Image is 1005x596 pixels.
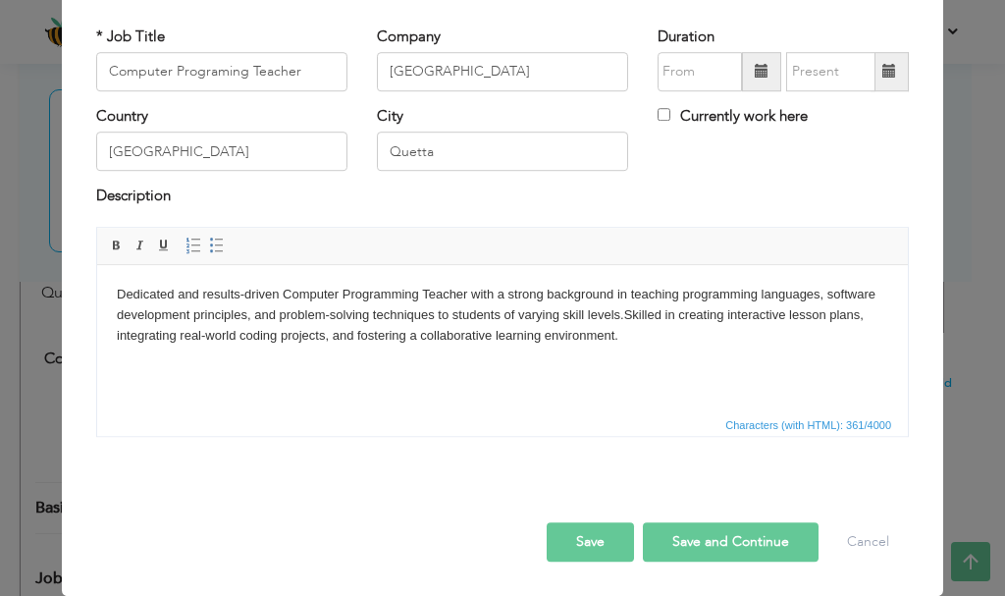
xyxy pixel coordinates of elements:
[130,235,151,256] a: Italic
[786,52,875,91] input: Present
[183,235,204,256] a: Insert/Remove Numbered List
[377,106,403,127] label: City
[827,522,909,562] button: Cancel
[377,27,441,47] label: Company
[153,235,175,256] a: Underline
[96,187,171,207] label: Description
[547,522,634,562] button: Save
[721,416,897,434] div: Statistics
[97,265,908,412] iframe: Rich Text Editor, workEditor
[96,106,148,127] label: Country
[96,27,165,47] label: * Job Title
[658,106,808,127] label: Currently work here
[658,108,670,121] input: Currently work here
[106,235,128,256] a: Bold
[658,52,742,91] input: From
[721,416,895,434] span: Characters (with HTML): 361/4000
[643,522,819,562] button: Save and Continue
[658,27,714,47] label: Duration
[206,235,228,256] a: Insert/Remove Bulleted List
